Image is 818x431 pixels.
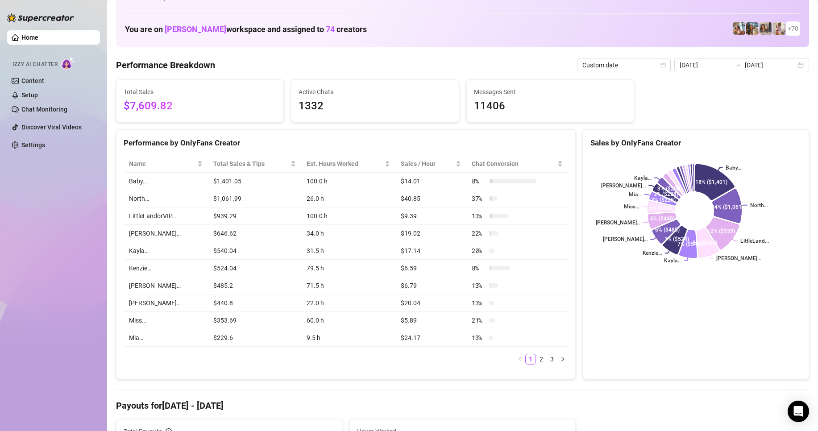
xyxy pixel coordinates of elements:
span: Active Chats [299,87,451,97]
th: Total Sales & Tips [208,155,301,173]
td: 26.0 h [301,190,395,207]
td: $17.14 [395,242,466,260]
th: Chat Conversion [466,155,568,173]
text: [PERSON_NAME]… [596,220,640,226]
text: [PERSON_NAME]… [601,182,646,189]
span: + 70 [788,24,798,33]
span: to [734,62,741,69]
span: 11406 [474,98,627,115]
a: 2 [536,354,546,364]
td: [PERSON_NAME]… [124,277,208,294]
a: Setup [21,91,38,99]
td: Baby… [124,173,208,190]
span: Custom date [582,58,665,72]
span: Chat Conversion [472,159,556,169]
span: Total Sales & Tips [213,159,289,169]
input: Start date [680,60,731,70]
span: Name [129,159,195,169]
text: Mia… [629,191,642,198]
img: AI Chatter [61,57,75,70]
td: $5.89 [395,312,466,329]
h1: You are on workspace and assigned to creators [125,25,367,34]
td: North… [124,190,208,207]
span: Total Sales [124,87,276,97]
td: $6.79 [395,277,466,294]
a: Content [21,77,44,84]
td: $9.39 [395,207,466,225]
span: $7,609.82 [124,98,276,115]
td: $485.2 [208,277,301,294]
span: Izzy AI Chatter [12,60,58,69]
div: Sales by OnlyFans Creator [590,137,801,149]
li: Next Page [557,354,568,365]
span: 13 % [472,298,486,308]
span: 21 % [472,315,486,325]
div: Performance by OnlyFans Creator [124,137,568,149]
td: $646.62 [208,225,301,242]
span: 8 % [472,263,486,273]
span: right [560,356,565,362]
span: 8 % [472,176,486,186]
text: [PERSON_NAME]… [716,256,761,262]
td: $6.59 [395,260,466,277]
span: 13 % [472,211,486,221]
img: Mia (@sexcmia) [773,22,785,35]
img: ildgaf (@ildgaff) [733,22,745,35]
text: Baby… [726,165,741,171]
span: Messages Sent [474,87,627,97]
td: $1,401.05 [208,173,301,190]
button: left [515,354,525,365]
td: [PERSON_NAME]… [124,225,208,242]
td: [PERSON_NAME]… [124,294,208,312]
td: $40.85 [395,190,466,207]
td: Kenzie… [124,260,208,277]
h4: Performance Breakdown [116,59,215,71]
span: [PERSON_NAME] [165,25,226,34]
td: Miss… [124,312,208,329]
text: [PERSON_NAME]… [603,236,648,243]
img: logo-BBDzfeDw.svg [7,13,74,22]
span: calendar [660,62,666,68]
div: Open Intercom Messenger [788,401,809,422]
td: $353.69 [208,312,301,329]
li: 2 [536,354,547,365]
td: Kayla… [124,242,208,260]
img: Esmeralda (@esme_duhhh) [760,22,772,35]
td: $939.29 [208,207,301,225]
h4: Payouts for [DATE] - [DATE] [116,399,809,412]
span: swap-right [734,62,741,69]
span: 13 % [472,281,486,290]
a: 3 [547,354,557,364]
td: LittleLandorVIP… [124,207,208,225]
span: 1332 [299,98,451,115]
td: $440.8 [208,294,301,312]
text: Miss… [624,203,639,210]
img: ash (@babyburberry) [746,22,759,35]
td: 60.0 h [301,312,395,329]
td: $1,061.99 [208,190,301,207]
text: Kenzie… [643,250,662,257]
span: 22 % [472,228,486,238]
a: Discover Viral Videos [21,124,82,131]
span: 13 % [472,333,486,343]
td: 31.5 h [301,242,395,260]
span: 74 [326,25,335,34]
text: Kayla… [664,257,681,264]
td: $540.04 [208,242,301,260]
td: $19.02 [395,225,466,242]
td: $24.17 [395,329,466,347]
td: $229.6 [208,329,301,347]
td: Mia… [124,329,208,347]
span: Sales / Hour [401,159,454,169]
input: End date [745,60,796,70]
a: Home [21,34,38,41]
span: 37 % [472,194,486,203]
td: $20.04 [395,294,466,312]
li: 3 [547,354,557,365]
text: Kayla… [634,175,652,181]
td: $14.01 [395,173,466,190]
td: 9.5 h [301,329,395,347]
td: 22.0 h [301,294,395,312]
td: 100.0 h [301,207,395,225]
td: 100.0 h [301,173,395,190]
